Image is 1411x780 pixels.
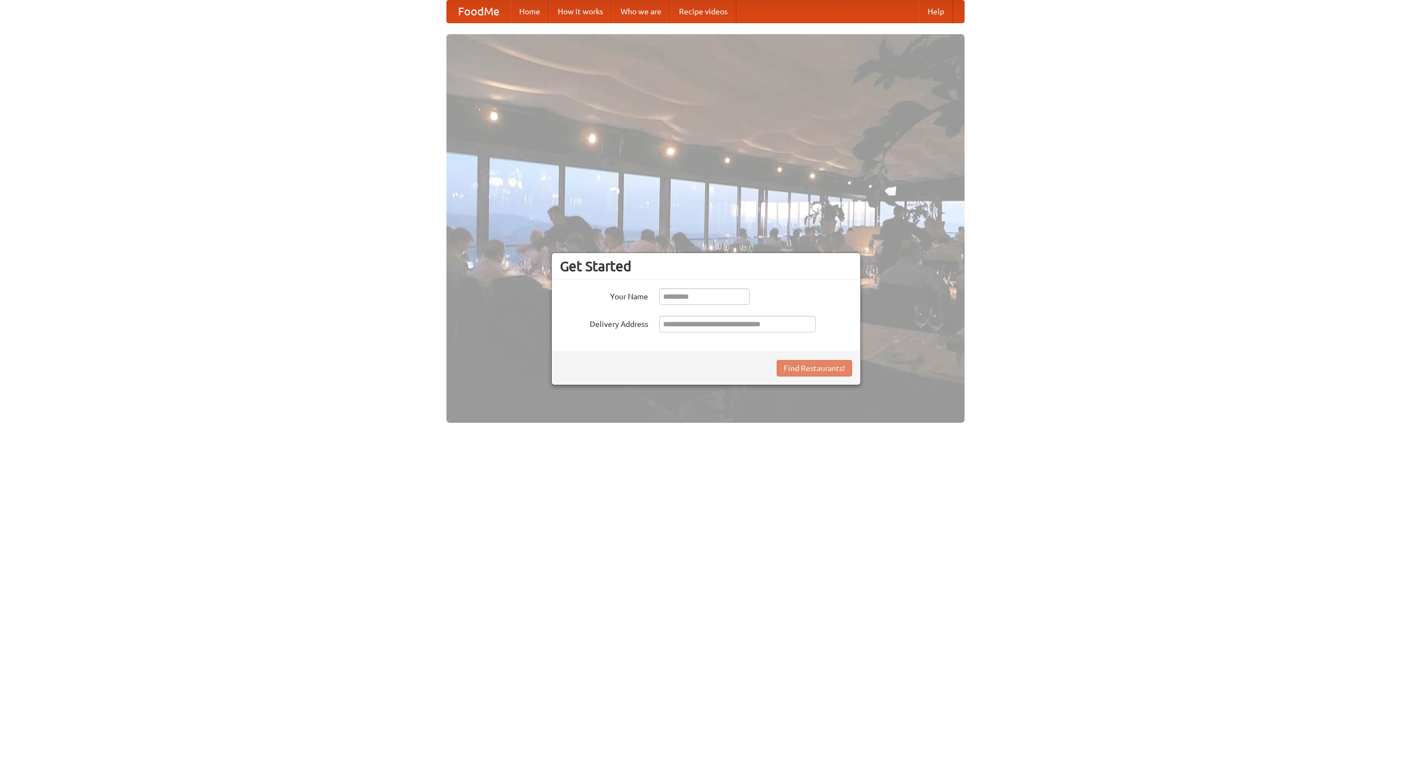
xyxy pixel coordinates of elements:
a: Help [919,1,953,23]
button: Find Restaurants! [777,360,852,376]
h3: Get Started [560,258,852,275]
a: Recipe videos [670,1,736,23]
a: Home [510,1,549,23]
a: Who we are [612,1,670,23]
a: FoodMe [447,1,510,23]
label: Delivery Address [560,316,648,330]
a: How it works [549,1,612,23]
label: Your Name [560,288,648,302]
